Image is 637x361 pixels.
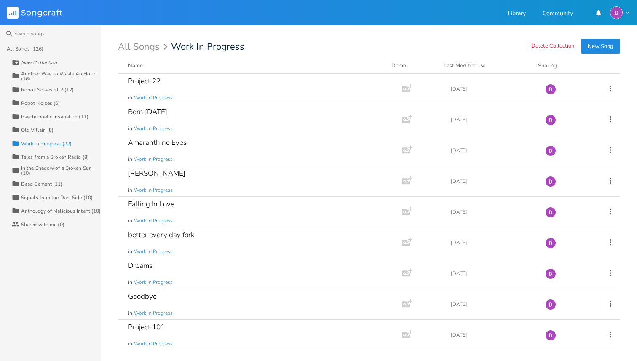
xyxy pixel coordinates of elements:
[171,42,244,51] span: Work In Progress
[531,43,574,50] button: Delete Collection
[128,231,194,238] div: better every day fork
[128,279,132,286] span: in
[128,125,132,132] span: in
[128,310,132,317] span: in
[128,187,132,194] span: in
[21,60,57,65] div: New Collection
[128,78,161,85] div: Project 22
[128,139,187,146] div: Amaranthine Eyes
[134,94,173,102] span: Work In Progress
[128,170,185,177] div: [PERSON_NAME]
[21,101,60,106] div: Robot Noises (6)
[451,332,535,337] div: [DATE]
[451,179,535,184] div: [DATE]
[451,148,535,153] div: [DATE]
[128,217,132,225] span: in
[21,155,89,160] div: Tales from a Broken Radio (8)
[21,71,101,81] div: Another Way To Waste An Hour (16)
[128,324,165,331] div: Project 101
[128,262,153,269] div: Dreams
[118,43,170,51] div: All Songs
[21,195,93,200] div: Signals from the Dark Side (10)
[134,279,173,286] span: Work In Progress
[444,62,477,70] div: Last Modified
[128,108,167,115] div: Born [DATE]
[391,62,434,70] div: Demo
[545,115,556,126] img: Dylan
[134,310,173,317] span: Work In Progress
[451,117,535,122] div: [DATE]
[545,238,556,249] img: Dylan
[128,248,132,255] span: in
[128,62,381,70] button: Name
[581,39,620,54] button: New Song
[128,201,174,208] div: Falling In Love
[21,114,88,119] div: Psychopoetic Insatiation (11)
[451,302,535,307] div: [DATE]
[21,209,101,214] div: Anthology of Malicious Intent (10)
[545,330,556,341] img: Dylan
[7,46,44,51] div: All Songs (126)
[451,209,535,214] div: [DATE]
[128,293,157,300] div: Goodbye
[451,86,535,91] div: [DATE]
[134,217,173,225] span: Work In Progress
[21,222,64,227] div: Shared with me (0)
[21,166,101,176] div: In the Shadow of a Broken Sun (10)
[545,268,556,279] img: Dylan
[538,62,589,70] div: Sharing
[508,11,526,18] a: Library
[21,128,54,133] div: Old Villain (8)
[134,187,173,194] span: Work In Progress
[134,156,173,163] span: Work In Progress
[128,94,132,102] span: in
[128,62,143,70] div: Name
[134,125,173,132] span: Work In Progress
[610,6,623,19] img: Dylan
[545,207,556,218] img: Dylan
[444,62,528,70] button: Last Modified
[545,299,556,310] img: Dylan
[545,176,556,187] img: Dylan
[543,11,573,18] a: Community
[134,248,173,255] span: Work In Progress
[128,340,132,348] span: in
[545,84,556,95] img: Dylan
[21,182,63,187] div: Dead Cement (11)
[134,340,173,348] span: Work In Progress
[21,141,72,146] div: Work In Progress (22)
[128,156,132,163] span: in
[451,240,535,245] div: [DATE]
[545,145,556,156] img: Dylan
[21,87,74,92] div: Robot Noises Pt 2 (12)
[451,271,535,276] div: [DATE]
